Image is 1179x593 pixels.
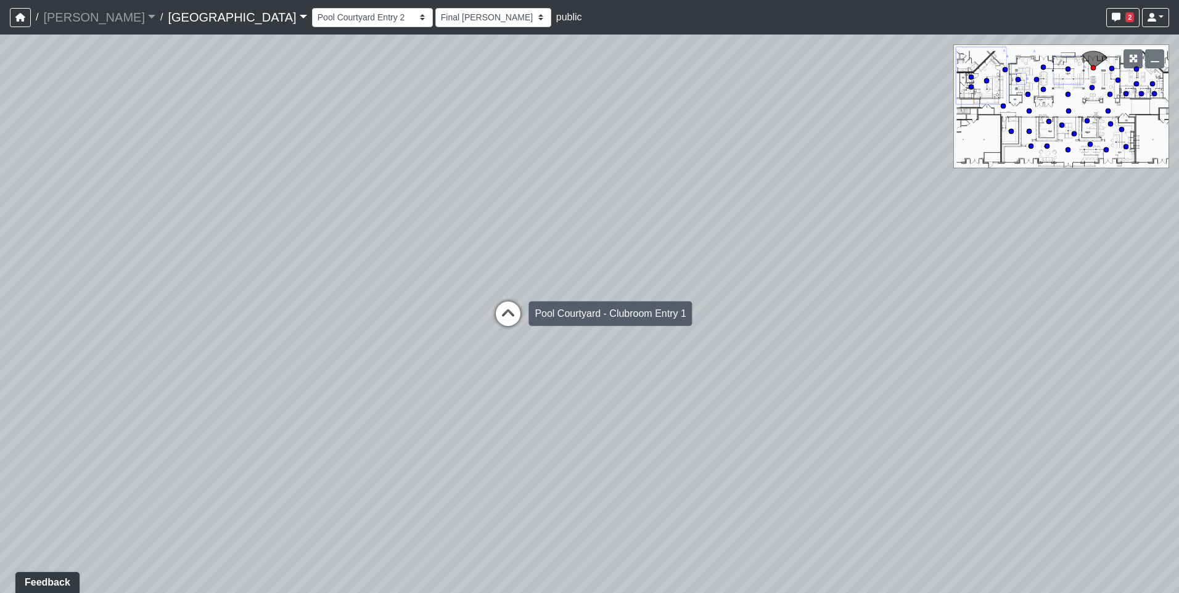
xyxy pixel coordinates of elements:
[556,12,582,22] span: public
[43,5,155,30] a: [PERSON_NAME]
[31,5,43,30] span: /
[1125,12,1134,22] span: 2
[9,568,82,593] iframe: Ybug feedback widget
[1106,8,1140,27] button: 2
[528,301,692,326] div: Pool Courtyard - Clubroom Entry 1
[155,5,168,30] span: /
[168,5,306,30] a: [GEOGRAPHIC_DATA]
